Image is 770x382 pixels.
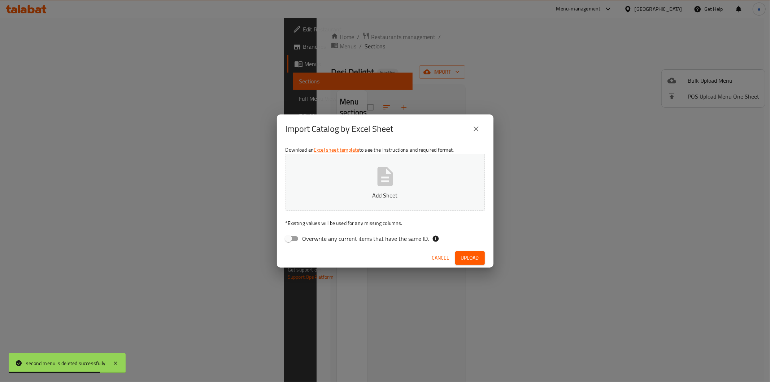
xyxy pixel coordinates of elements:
[314,145,359,155] a: Excel sheet template
[303,234,429,243] span: Overwrite any current items that have the same ID.
[461,253,479,262] span: Upload
[455,251,485,265] button: Upload
[467,120,485,138] button: close
[286,220,485,227] p: Existing values will be used for any missing columns.
[26,359,105,367] div: second menu is deleted successfully
[429,251,452,265] button: Cancel
[286,123,393,135] h2: Import Catalog by Excel Sheet
[432,235,439,242] svg: If the overwrite option isn't selected, then the items that match an existing ID will be ignored ...
[286,154,485,211] button: Add Sheet
[432,253,449,262] span: Cancel
[277,143,493,248] div: Download an to see the instructions and required format.
[297,191,474,200] p: Add Sheet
